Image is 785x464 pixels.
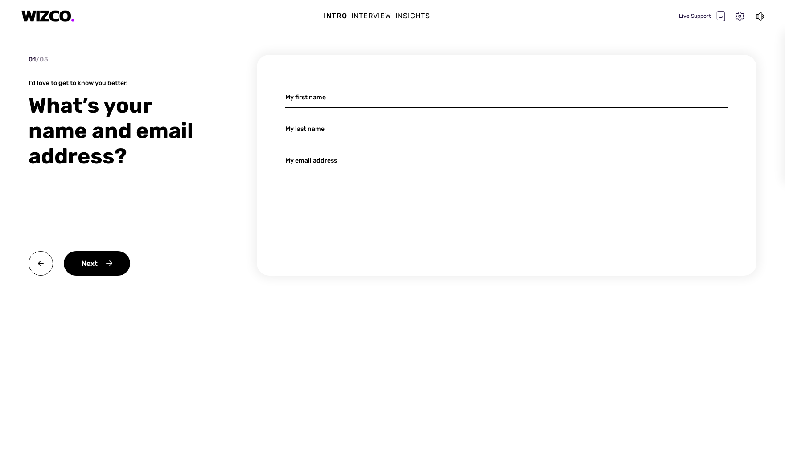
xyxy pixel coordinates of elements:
img: back [29,251,53,276]
img: logo [21,10,75,22]
div: 01 [29,55,49,64]
div: Next [64,251,130,276]
div: Insights [395,11,430,21]
span: / 05 [36,56,49,63]
div: Live Support [679,11,725,21]
div: What’s your name and email address? [29,93,216,169]
div: - [347,11,351,21]
div: Intro [324,11,347,21]
div: - [391,11,395,21]
div: Interview [351,11,391,21]
div: I'd love to get to know you better. [29,79,216,87]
